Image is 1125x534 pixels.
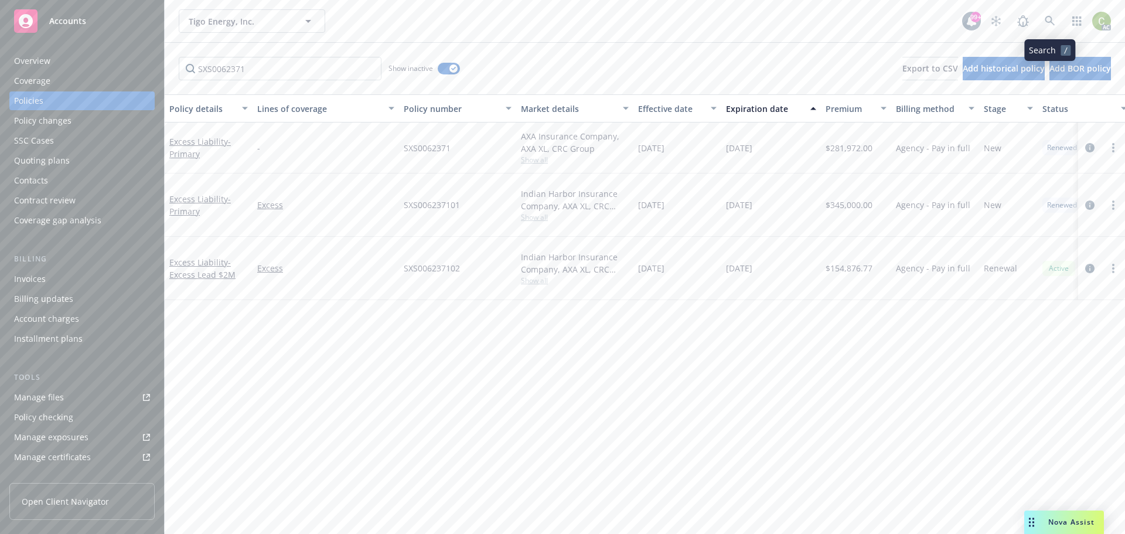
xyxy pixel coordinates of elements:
a: more [1106,198,1120,212]
button: Policy details [165,94,253,123]
span: Nova Assist [1048,517,1095,527]
a: Billing updates [9,290,155,308]
div: Policies [14,91,43,110]
span: New [984,142,1001,154]
span: Renewed [1047,200,1077,210]
span: [DATE] [638,199,664,211]
a: Policies [9,91,155,110]
div: Installment plans [14,329,83,348]
span: $345,000.00 [826,199,872,211]
a: more [1106,141,1120,155]
span: Show all [521,275,629,285]
a: Excess Liability [169,193,231,217]
div: 99+ [970,12,981,22]
a: Policy changes [9,111,155,130]
a: more [1106,261,1120,275]
span: Add BOR policy [1049,63,1111,74]
div: Manage certificates [14,448,91,467]
span: [DATE] [726,262,752,274]
a: Excess Liability [169,257,236,280]
a: circleInformation [1083,141,1097,155]
span: Show all [521,155,629,165]
span: $281,972.00 [826,142,872,154]
div: Account charges [14,309,79,328]
span: - [257,142,260,154]
a: Search [1038,9,1062,33]
div: Tools [9,372,155,383]
a: Manage files [9,388,155,407]
div: Market details [521,103,616,115]
button: Add historical policy [963,57,1045,80]
span: New [984,199,1001,211]
div: Billing [9,253,155,265]
span: Show all [521,212,629,222]
span: Agency - Pay in full [896,199,970,211]
div: Policy number [404,103,499,115]
span: [DATE] [726,199,752,211]
a: Invoices [9,270,155,288]
div: Policy changes [14,111,71,130]
button: Billing method [891,94,979,123]
a: Stop snowing [984,9,1008,33]
button: Expiration date [721,94,821,123]
button: Lines of coverage [253,94,399,123]
button: Premium [821,94,891,123]
div: Coverage gap analysis [14,211,101,230]
div: Effective date [638,103,704,115]
div: Coverage [14,72,50,90]
span: Agency - Pay in full [896,262,970,274]
a: circleInformation [1083,198,1097,212]
div: SSC Cases [14,131,54,150]
span: Active [1047,263,1071,274]
div: Stage [984,103,1020,115]
span: - Excess Lead $2M [169,257,236,280]
button: Export to CSV [902,57,958,80]
div: Premium [826,103,874,115]
div: Manage exposures [14,428,88,447]
div: Contract review [14,191,76,210]
a: Manage certificates [9,448,155,467]
span: - Primary [169,193,231,217]
div: Status [1042,103,1114,115]
span: SXS006237101 [404,199,460,211]
span: $154,876.77 [826,262,872,274]
span: Renewed [1047,142,1077,153]
a: Report a Bug [1011,9,1035,33]
span: [DATE] [726,142,752,154]
div: Invoices [14,270,46,288]
a: Policy checking [9,408,155,427]
button: Nova Assist [1024,511,1104,534]
div: Policy checking [14,408,73,427]
a: Contacts [9,171,155,190]
div: Overview [14,52,50,70]
span: Agency - Pay in full [896,142,970,154]
div: Policy details [169,103,235,115]
a: Overview [9,52,155,70]
div: Indian Harbor Insurance Company, AXA XL, CRC Group [521,251,629,275]
div: Billing updates [14,290,73,308]
a: Excess [257,262,394,274]
span: Accounts [49,16,86,26]
span: [DATE] [638,142,664,154]
input: Filter by keyword... [179,57,381,80]
div: Contacts [14,171,48,190]
a: circleInformation [1083,261,1097,275]
div: Manage claims [14,468,73,487]
a: Manage claims [9,468,155,487]
div: Lines of coverage [257,103,381,115]
span: SXS0062371 [404,142,451,154]
span: Open Client Navigator [22,495,109,508]
div: Manage files [14,388,64,407]
div: Quoting plans [14,151,70,170]
span: Show inactive [388,63,433,73]
a: Accounts [9,5,155,38]
a: Coverage [9,72,155,90]
a: Account charges [9,309,155,328]
button: Effective date [633,94,721,123]
a: Manage exposures [9,428,155,447]
a: Installment plans [9,329,155,348]
img: photo [1092,12,1111,30]
a: Coverage gap analysis [9,211,155,230]
span: Add historical policy [963,63,1045,74]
